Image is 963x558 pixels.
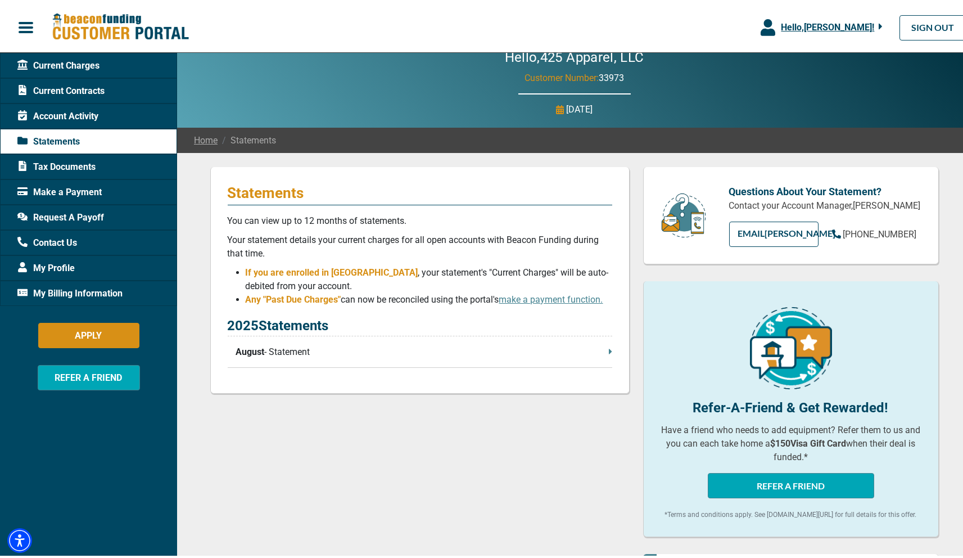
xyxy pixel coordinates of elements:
button: REFER A FRIEND [38,363,140,388]
span: Customer Number: [525,70,599,81]
span: August [236,343,265,357]
span: Statements [17,133,80,146]
p: - Statement [236,343,612,357]
img: customer-service.png [658,190,709,237]
p: 2025 Statements [228,313,612,334]
div: Accessibility Menu [7,526,32,551]
p: Your statement details your current charges for all open accounts with Beacon Funding during that... [228,231,612,258]
span: 33973 [599,70,624,81]
span: Any "Past Due Charges" [246,292,341,303]
span: Statements [218,132,276,145]
span: Account Activity [17,107,98,121]
span: Current Charges [17,57,100,70]
p: Have a friend who needs to add equipment? Refer them to us and you can each take home a when thei... [661,421,921,462]
span: If you are enrolled in [GEOGRAPHIC_DATA] [246,265,418,276]
button: REFER A FRIEND [708,471,874,496]
p: You can view up to 12 months of statements. [228,212,612,226]
p: [DATE] [567,101,593,114]
span: Current Contracts [17,82,105,96]
a: make a payment function. [499,292,603,303]
img: refer-a-friend-icon.png [750,305,832,387]
p: Questions About Your Statement? [729,182,921,197]
span: [PHONE_NUMBER] [843,227,917,237]
span: , your statement's "Current Charges" will be auto-debited from your account. [246,265,609,289]
a: EMAIL[PERSON_NAME] [729,219,819,245]
span: Contact Us [17,234,77,247]
span: Make a Payment [17,183,102,197]
span: My Billing Information [17,285,123,298]
span: Hello, [PERSON_NAME] ! [781,20,874,30]
p: Statements [228,182,612,200]
img: Beacon Funding Customer Portal Logo [52,11,189,39]
b: $150 Visa Gift Card [770,436,846,447]
h2: Hello, 425 Apparel, LLC [471,47,678,64]
a: [PHONE_NUMBER] [832,226,917,239]
span: can now be reconciled using the portal's [341,292,603,303]
button: APPLY [38,321,139,346]
p: *Terms and conditions apply. See [DOMAIN_NAME][URL] for full details for this offer. [661,507,921,517]
span: Tax Documents [17,158,96,172]
a: Home [194,132,218,145]
p: Contact your Account Manager, [PERSON_NAME] [729,197,921,210]
p: Refer-A-Friend & Get Rewarded! [661,395,921,416]
span: My Profile [17,259,75,273]
span: Request A Payoff [17,209,104,222]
